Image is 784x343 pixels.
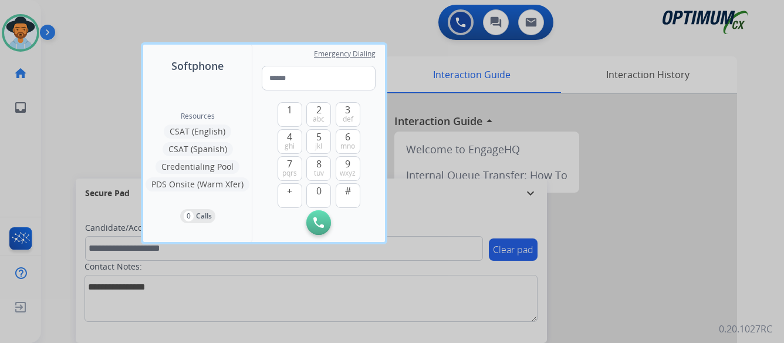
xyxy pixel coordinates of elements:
span: 3 [345,103,350,117]
span: 0 [316,184,322,198]
span: 1 [287,103,292,117]
span: Softphone [171,58,224,74]
button: 5jkl [306,129,331,154]
button: 0 [306,183,331,208]
button: 3def [336,102,360,127]
button: 4ghi [278,129,302,154]
button: 7pqrs [278,156,302,181]
p: Calls [196,211,212,221]
img: call-button [313,217,324,228]
button: CSAT (English) [164,125,231,139]
button: + [278,183,302,208]
span: 4 [287,130,292,144]
button: # [336,183,360,208]
button: 6mno [336,129,360,154]
span: 7 [287,157,292,171]
p: 0.20.1027RC [719,322,772,336]
button: 2abc [306,102,331,127]
span: + [287,184,292,198]
span: # [345,184,351,198]
span: abc [313,115,325,124]
span: Resources [181,112,215,121]
span: pqrs [282,169,297,178]
span: 6 [345,130,350,144]
button: 8tuv [306,156,331,181]
span: def [343,115,353,124]
span: wxyz [340,169,356,178]
span: 5 [316,130,322,144]
button: 9wxyz [336,156,360,181]
span: 2 [316,103,322,117]
span: 9 [345,157,350,171]
button: CSAT (Spanish) [163,142,233,156]
p: 0 [184,211,194,221]
button: Credentialing Pool [156,160,239,174]
span: Emergency Dialing [314,49,376,59]
button: 0Calls [180,209,215,223]
span: 8 [316,157,322,171]
span: ghi [285,142,295,151]
span: tuv [314,169,324,178]
span: jkl [315,142,322,151]
button: PDS Onsite (Warm Xfer) [146,177,249,191]
button: 1 [278,102,302,127]
span: mno [340,142,355,151]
